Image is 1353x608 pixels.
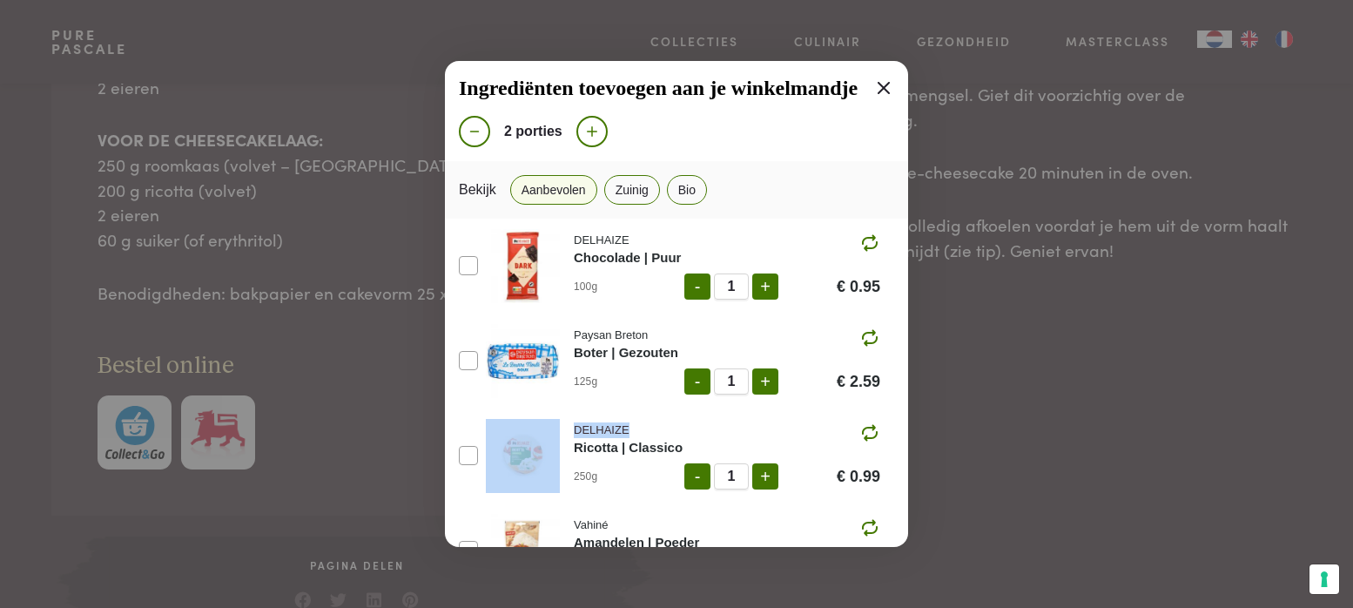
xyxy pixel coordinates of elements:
[837,374,880,389] div: € 2.59
[684,274,710,300] button: -
[1309,564,1339,594] button: Uw voorkeuren voor toestemming voor trackingtechnologieën
[574,248,880,268] div: Chocolade | Puur
[667,175,707,205] button: Bio
[504,125,562,138] span: 2 porties
[684,463,710,490] button: -
[574,279,626,294] div: 100g
[837,469,880,484] div: € 0.99
[837,279,880,294] div: € 0.95
[752,274,778,300] button: +
[510,175,597,205] button: Aanbevolen
[574,374,626,389] div: 125g
[574,328,880,343] div: Paysan Breton
[574,233,880,248] div: DELHAIZE
[574,422,880,438] div: DELHAIZE
[574,469,626,484] div: 250g
[714,368,749,395] span: 1
[604,175,660,205] button: Zuinig
[486,514,560,588] img: product
[574,343,880,363] div: Boter | Gezouten
[486,419,560,493] img: product
[752,368,778,395] button: +
[574,438,880,458] div: Ricotta | Classico
[574,517,880,533] div: Vahiné
[486,229,560,303] img: product
[574,533,880,553] div: Amandelen | Poeder
[459,175,496,205] div: Bekijk
[714,274,749,300] span: 1
[752,463,778,490] button: +
[684,368,710,395] button: -
[486,324,560,398] img: product
[714,463,749,490] span: 1
[459,76,858,101] span: Ingrediënten toevoegen aan je winkelmandje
